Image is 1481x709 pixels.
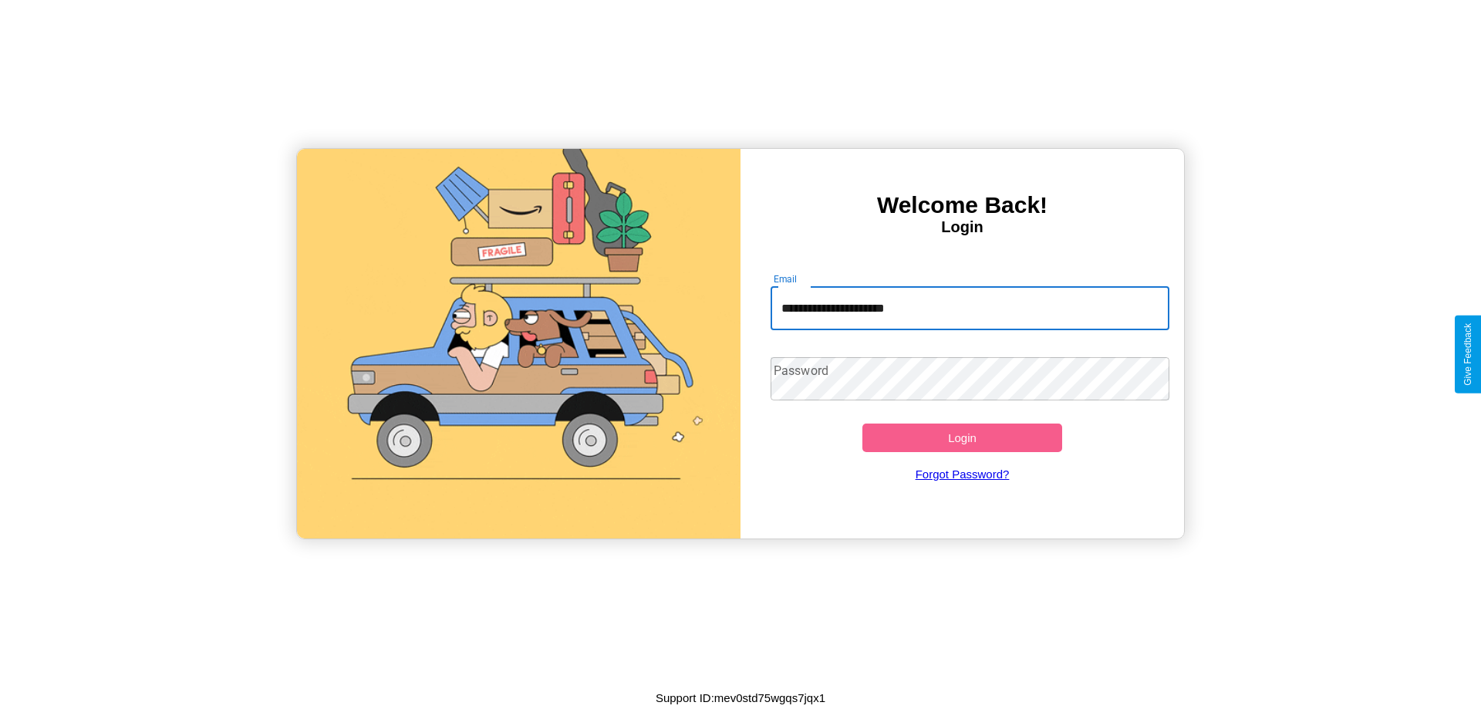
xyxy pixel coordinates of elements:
label: Email [774,272,798,285]
a: Forgot Password? [763,452,1162,496]
button: Login [862,424,1062,452]
p: Support ID: mev0std75wgqs7jqx1 [656,687,825,708]
h4: Login [740,218,1184,236]
div: Give Feedback [1462,323,1473,386]
img: gif [297,149,740,539]
h3: Welcome Back! [740,192,1184,218]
